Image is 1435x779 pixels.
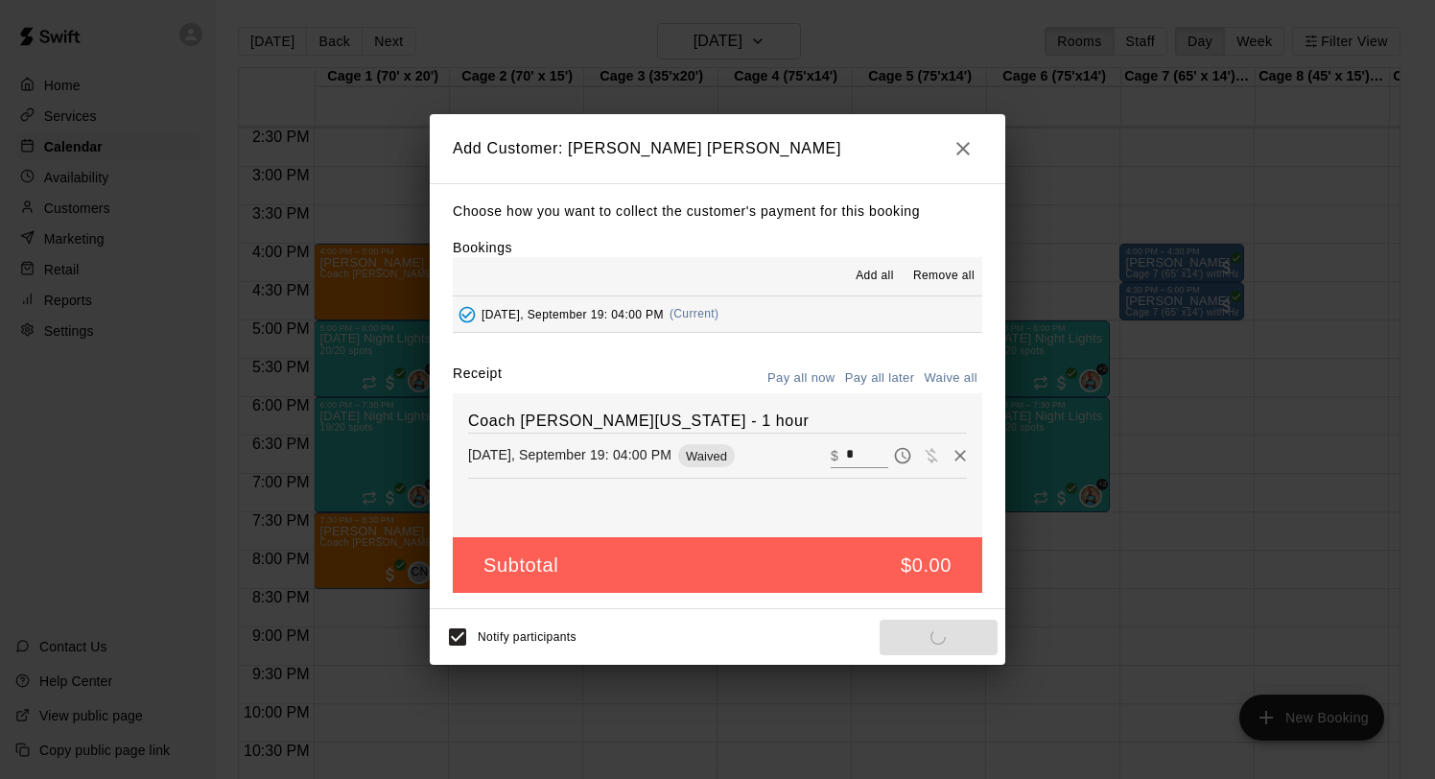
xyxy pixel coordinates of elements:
[844,261,906,292] button: Add all
[453,240,512,255] label: Bookings
[482,307,664,320] span: [DATE], September 19: 04:00 PM
[840,364,920,393] button: Pay all later
[919,364,982,393] button: Waive all
[831,446,838,465] p: $
[478,631,576,645] span: Notify participants
[917,446,946,462] span: Waive payment
[453,200,982,224] p: Choose how you want to collect the customer's payment for this booking
[430,114,1005,183] h2: Add Customer: [PERSON_NAME] [PERSON_NAME]
[453,364,502,393] label: Receipt
[483,553,558,578] h5: Subtotal
[913,267,975,286] span: Remove all
[946,441,975,470] button: Remove
[678,449,735,463] span: Waived
[468,409,967,434] h6: Coach [PERSON_NAME][US_STATE] - 1 hour
[906,261,982,292] button: Remove all
[453,300,482,329] button: Added - Collect Payment
[453,296,982,332] button: Added - Collect Payment[DATE], September 19: 04:00 PM(Current)
[468,445,671,464] p: [DATE], September 19: 04:00 PM
[888,446,917,462] span: Pay later
[763,364,840,393] button: Pay all now
[856,267,894,286] span: Add all
[901,553,952,578] h5: $0.00
[670,307,719,320] span: (Current)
